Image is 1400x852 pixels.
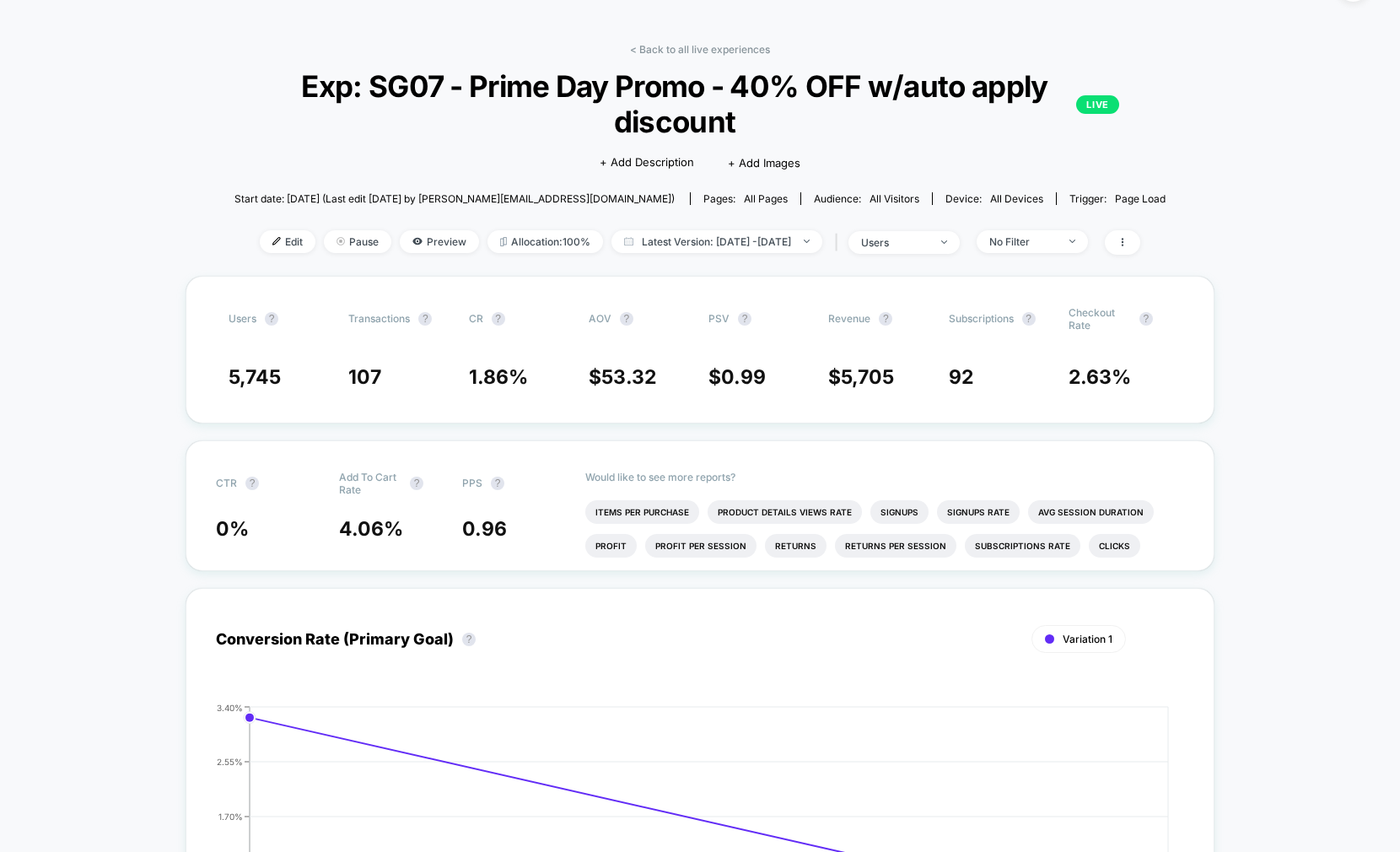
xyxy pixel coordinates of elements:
[744,192,788,205] span: all pages
[708,500,862,524] li: Product Details Views Rate
[965,534,1080,558] li: Subscriptions Rate
[728,156,800,170] span: + Add Images
[217,702,243,712] tspan: 3.40%
[949,365,973,389] span: 92
[738,312,751,326] button: ?
[828,312,870,325] span: Revenue
[265,312,278,326] button: ?
[324,230,391,253] span: Pause
[469,312,483,325] span: CR
[932,192,1056,205] span: Device:
[410,477,423,490] button: ?
[589,312,611,325] span: AOV
[500,237,507,246] img: rebalance
[1069,306,1131,332] span: Checkout Rate
[339,517,403,541] span: 4.06 %
[989,235,1057,248] div: No Filter
[624,237,633,245] img: calendar
[828,365,894,389] span: $
[234,192,675,205] span: Start date: [DATE] (Last edit [DATE] by [PERSON_NAME][EMAIL_ADDRESS][DOMAIN_NAME])
[216,477,237,489] span: CTR
[831,230,848,255] span: |
[217,756,243,766] tspan: 2.55%
[814,192,919,205] div: Audience:
[708,365,766,389] span: $
[941,240,947,244] img: end
[1069,192,1166,205] div: Trigger:
[337,237,345,245] img: end
[804,240,810,243] img: end
[1063,633,1112,645] span: Variation 1
[418,312,432,326] button: ?
[585,500,699,524] li: Items Per Purchase
[703,192,788,205] div: Pages:
[339,471,401,496] span: Add To Cart Rate
[841,365,894,389] span: 5,705
[600,154,694,171] span: + Add Description
[721,365,766,389] span: 0.99
[1089,534,1140,558] li: Clicks
[492,312,505,326] button: ?
[491,477,504,490] button: ?
[949,312,1014,325] span: Subscriptions
[487,230,603,253] span: Allocation: 100%
[229,312,256,325] span: users
[937,500,1020,524] li: Signups Rate
[879,312,892,326] button: ?
[229,365,281,389] span: 5,745
[348,365,381,389] span: 107
[589,365,656,389] span: $
[462,633,476,646] button: ?
[645,534,757,558] li: Profit Per Session
[260,230,315,253] span: Edit
[245,477,259,490] button: ?
[1115,192,1166,205] span: Page Load
[1069,365,1131,389] span: 2.63 %
[708,312,730,325] span: PSV
[462,477,482,489] span: PPS
[630,43,770,56] a: < Back to all live experiences
[620,312,633,326] button: ?
[281,68,1118,139] span: Exp: SG07 - Prime Day Promo - 40% OFF w/auto apply discount
[218,811,243,821] tspan: 1.70%
[348,312,410,325] span: Transactions
[216,517,249,541] span: 0 %
[835,534,956,558] li: Returns Per Session
[611,230,822,253] span: Latest Version: [DATE] - [DATE]
[1028,500,1154,524] li: Avg Session Duration
[272,237,281,245] img: edit
[1022,312,1036,326] button: ?
[861,236,929,249] div: users
[990,192,1043,205] span: all devices
[400,230,479,253] span: Preview
[1139,312,1153,326] button: ?
[870,192,919,205] span: All Visitors
[1076,95,1118,114] p: LIVE
[765,534,827,558] li: Returns
[585,471,1184,483] p: Would like to see more reports?
[870,500,929,524] li: Signups
[462,517,507,541] span: 0.96
[469,365,528,389] span: 1.86 %
[601,365,656,389] span: 53.32
[585,534,637,558] li: Profit
[1069,240,1075,243] img: end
